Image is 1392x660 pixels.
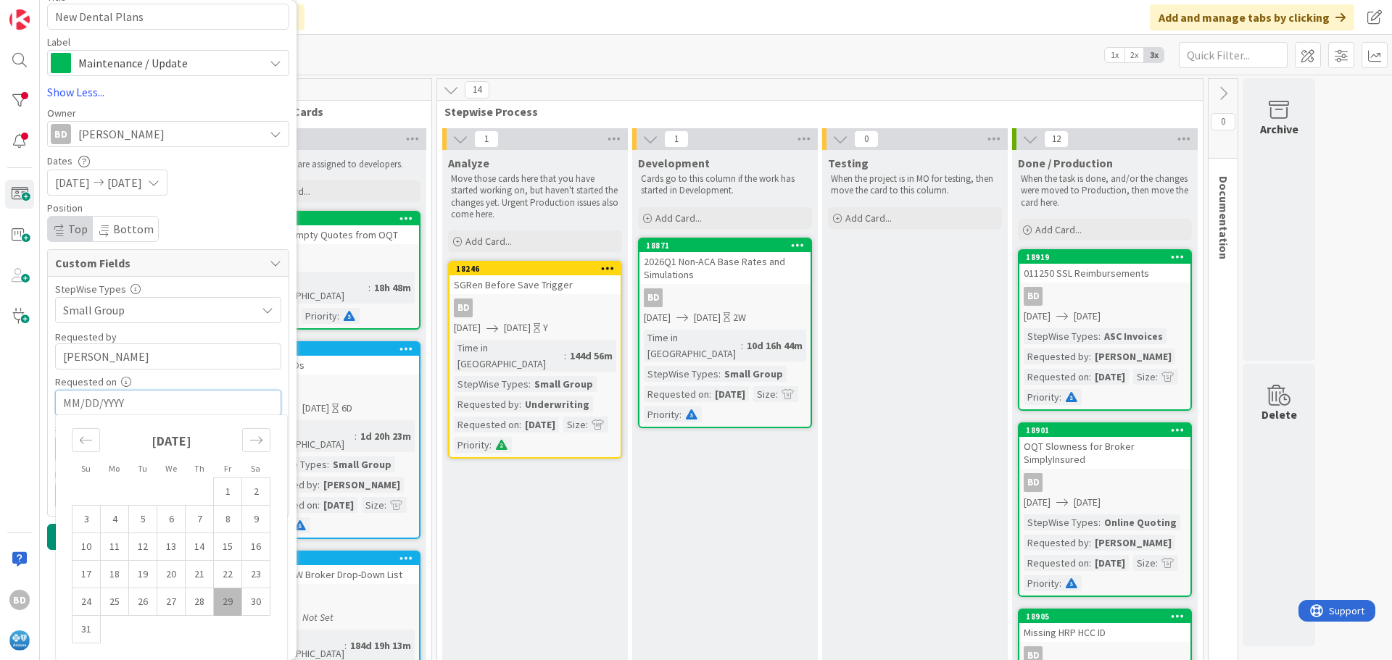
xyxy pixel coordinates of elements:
[854,130,879,148] span: 0
[302,308,337,324] div: Priority
[302,611,333,624] i: Not Set
[521,396,593,412] div: Underwriting
[1144,48,1164,62] span: 3x
[9,9,30,30] img: Visit kanbanzone.com
[214,561,242,588] td: Friday, 08/22/2025 12:00 PM
[214,588,242,616] td: Friday, 08/29/2025 12:00 PM
[337,308,339,324] span: :
[248,343,419,356] div: 18906
[194,463,204,474] small: Th
[248,552,419,584] div: 17951Refresh SW Broker Drop-Down List
[644,386,709,402] div: Requested on
[327,456,329,472] span: :
[47,156,72,166] span: Dates
[1091,348,1175,364] div: [PERSON_NAME]
[47,83,289,101] a: Show Less...
[776,386,778,402] span: :
[1019,287,1190,306] div: BD
[55,469,281,480] div: Priority
[344,638,347,653] span: :
[1024,328,1098,344] div: StepWise Types
[1260,120,1298,138] div: Archive
[248,212,419,244] div: 18918Remove Empty Quotes from OQT
[242,588,270,616] td: Saturday, 08/30/2025 12:00 PM
[186,561,214,588] td: Thursday, 08/21/2025 12:00 PM
[454,340,564,372] div: Time in [GEOGRAPHIC_DATA]
[224,463,231,474] small: Fr
[157,533,186,561] td: Wednesday, 08/13/2025 12:00 PM
[72,428,100,452] div: Move backward to switch to the previous month.
[1019,264,1190,283] div: 011250 SSL Reimbursements
[831,173,999,197] p: When the project is in MO for testing, then move the card to this column.
[248,565,419,584] div: Refresh SW Broker Drop-Down List
[101,588,129,616] td: Monday, 08/25/2025 12:00 PM
[1211,113,1235,130] span: 0
[1019,610,1190,623] div: 18905
[1021,173,1189,209] p: When the task is done, and/or the changes were moved to Production, then move the card here.
[444,104,1185,119] span: Stepwise Process
[72,616,101,643] td: Sunday, 08/31/2025 12:00 PM
[489,437,492,453] span: :
[254,344,419,354] div: 18906
[641,173,809,197] p: Cards go to this column if the work has started in Development.
[644,366,718,382] div: StepWise Types
[368,280,370,296] span: :
[1024,473,1043,492] div: BD
[454,417,519,433] div: Requested on
[449,262,621,294] div: 18246SGRen Before Save Trigger
[302,401,329,416] span: [DATE]
[449,275,621,294] div: SGRen Before Save Trigger
[644,330,741,362] div: Time in [GEOGRAPHIC_DATA]
[101,561,129,588] td: Monday, 08/18/2025 12:00 PM
[679,406,681,422] span: :
[644,310,671,325] span: [DATE]
[449,298,621,317] div: BD
[1150,4,1354,30] div: Add and manage tabs by clicking
[1074,495,1101,510] span: [DATE]
[664,130,689,148] span: 1
[248,248,419,267] div: BD
[454,376,529,392] div: StepWise Types
[214,533,242,561] td: Friday, 08/15/2025 12:00 PM
[157,588,186,616] td: Wednesday, 08/27/2025 12:00 PM
[474,130,499,148] span: 1
[329,456,395,472] div: Small Group
[320,477,404,493] div: [PERSON_NAME]
[1059,389,1061,405] span: :
[1089,348,1091,364] span: :
[529,376,531,392] span: :
[9,630,30,651] img: avatar
[586,417,588,433] span: :
[638,238,812,428] a: 188712026Q1 Non-ACA Base Rates and SimulationsBD[DATE][DATE]2WTime in [GEOGRAPHIC_DATA]:10d 16h 4...
[1098,328,1101,344] span: :
[68,222,88,236] span: Top
[248,343,419,375] div: 18906Add PLM IDs
[30,2,66,20] span: Support
[109,463,120,474] small: Mo
[72,533,101,561] td: Sunday, 08/10/2025 12:00 PM
[9,590,30,610] div: BD
[318,497,320,513] span: :
[47,108,76,118] span: Owner
[113,222,154,236] span: Bottom
[639,239,811,252] div: 18871
[1019,424,1190,469] div: 18901OQT Slowness for Broker SimplyInsured
[55,377,281,387] div: Requested on
[733,310,746,325] div: 2W
[521,417,559,433] div: [DATE]
[1018,156,1113,170] span: Done / Production
[1044,130,1069,148] span: 12
[845,212,892,225] span: Add Card...
[454,320,481,335] span: [DATE]
[828,156,869,170] span: Testing
[129,588,157,616] td: Tuesday, 08/26/2025 12:00 PM
[1124,48,1144,62] span: 2x
[1024,309,1051,324] span: [DATE]
[370,280,415,296] div: 18h 48m
[1019,437,1190,469] div: OQT Slowness for Broker SimplyInsured
[1089,555,1091,571] span: :
[1026,611,1190,622] div: 18905
[101,533,129,561] td: Monday, 08/11/2025 12:00 PM
[1019,424,1190,437] div: 18901
[186,588,214,616] td: Thursday, 08/28/2025 12:00 PM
